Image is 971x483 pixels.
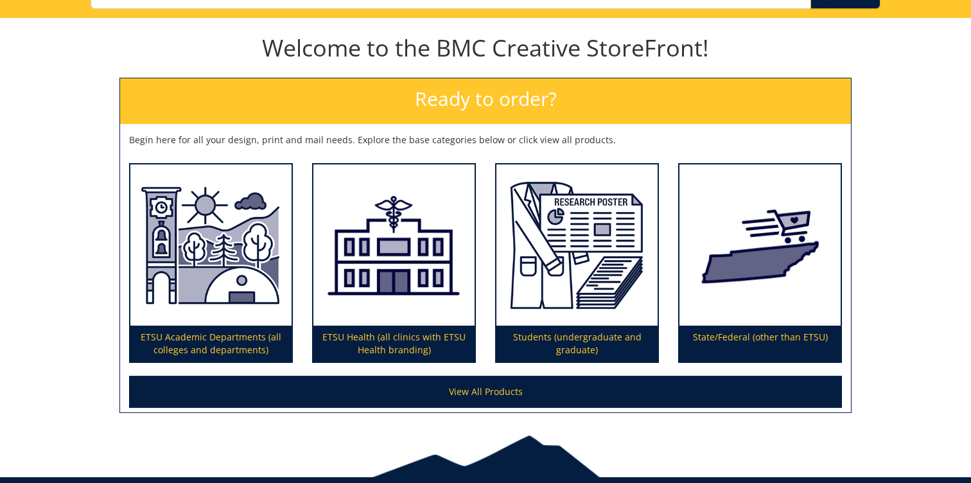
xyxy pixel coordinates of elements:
[129,376,842,408] a: View All Products
[129,134,842,146] p: Begin here for all your design, print and mail needs. Explore the base categories below or click ...
[496,164,658,326] img: Students (undergraduate and graduate)
[313,326,475,362] p: ETSU Health (all clinics with ETSU Health branding)
[130,164,292,362] a: ETSU Academic Departments (all colleges and departments)
[313,164,475,326] img: ETSU Health (all clinics with ETSU Health branding)
[313,164,475,362] a: ETSU Health (all clinics with ETSU Health branding)
[679,326,841,362] p: State/Federal (other than ETSU)
[119,35,852,61] h1: Welcome to the BMC Creative StoreFront!
[130,164,292,326] img: ETSU Academic Departments (all colleges and departments)
[120,78,851,124] h2: Ready to order?
[679,164,841,326] img: State/Federal (other than ETSU)
[679,164,841,362] a: State/Federal (other than ETSU)
[130,326,292,362] p: ETSU Academic Departments (all colleges and departments)
[496,326,658,362] p: Students (undergraduate and graduate)
[496,164,658,362] a: Students (undergraduate and graduate)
